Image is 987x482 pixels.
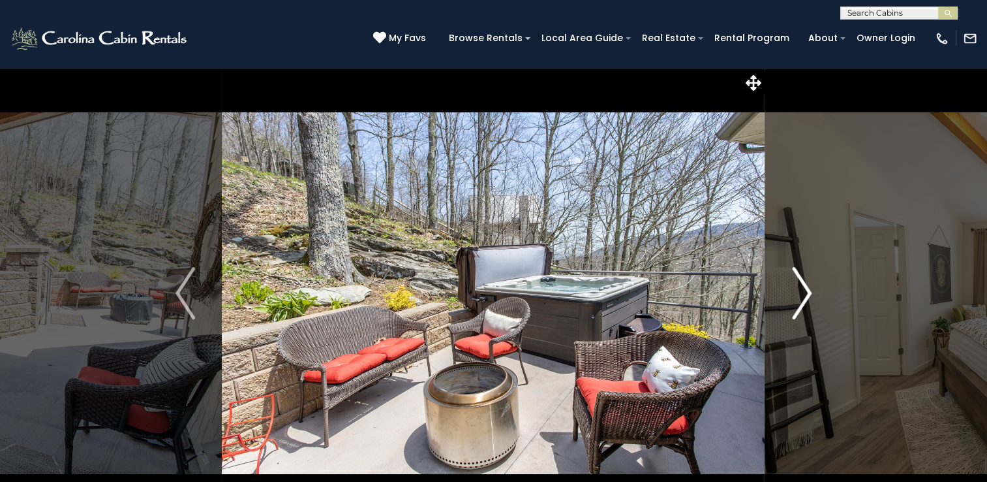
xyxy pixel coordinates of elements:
[10,25,190,52] img: White-1-2.png
[850,28,922,48] a: Owner Login
[963,31,977,46] img: mail-regular-white.png
[535,28,630,48] a: Local Area Guide
[935,31,949,46] img: phone-regular-white.png
[635,28,702,48] a: Real Estate
[802,28,844,48] a: About
[708,28,796,48] a: Rental Program
[792,267,812,319] img: arrow
[442,28,529,48] a: Browse Rentals
[175,267,195,319] img: arrow
[373,31,429,46] a: My Favs
[389,31,426,45] span: My Favs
